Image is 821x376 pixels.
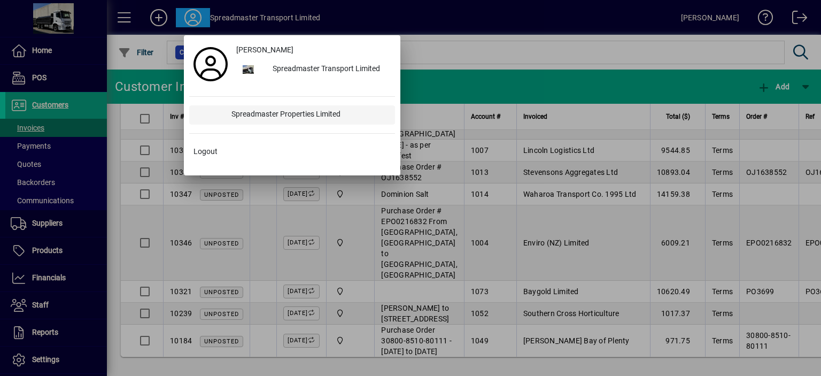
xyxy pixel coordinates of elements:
a: [PERSON_NAME] [232,41,395,60]
div: Spreadmaster Properties Limited [223,105,395,125]
span: Logout [193,146,218,157]
span: [PERSON_NAME] [236,44,293,56]
button: Spreadmaster Transport Limited [232,60,395,79]
button: Spreadmaster Properties Limited [189,105,395,125]
a: Profile [189,55,232,74]
button: Logout [189,142,395,162]
div: Spreadmaster Transport Limited [264,60,395,79]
